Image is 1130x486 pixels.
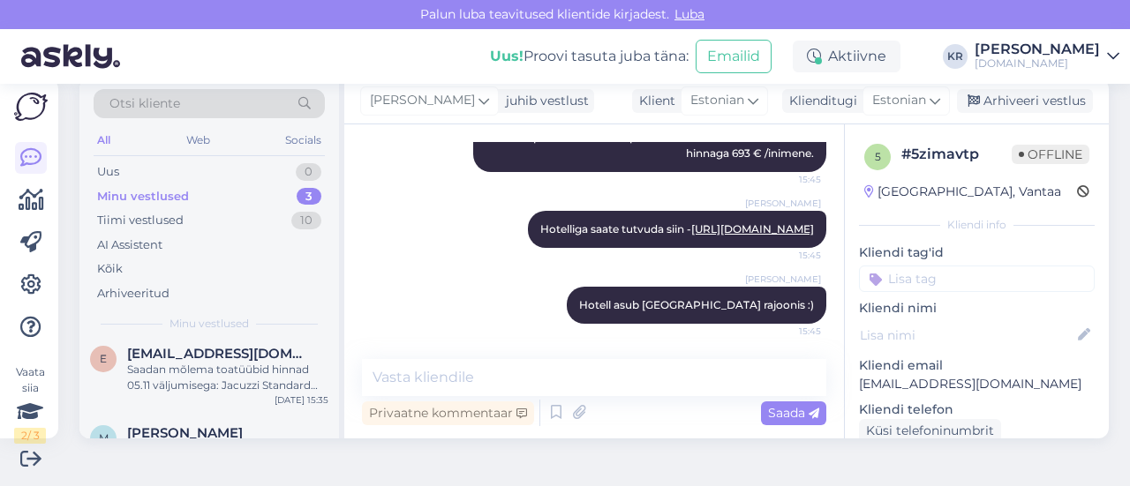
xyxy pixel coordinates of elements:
[768,405,819,421] span: Saada
[745,273,821,286] span: [PERSON_NAME]
[127,425,243,441] span: Mirjam Kaunissaar
[183,129,214,152] div: Web
[860,325,1074,345] input: Lisa nimi
[14,428,46,444] div: 2 / 3
[975,42,1119,71] a: [PERSON_NAME][DOMAIN_NAME]
[1012,145,1089,164] span: Offline
[97,285,169,303] div: Arhiveeritud
[859,419,1001,443] div: Küsi telefoninumbrit
[859,375,1095,393] p: [EMAIL_ADDRESS][DOMAIN_NAME]
[975,56,1100,71] div: [DOMAIN_NAME]
[490,48,524,64] b: Uus!
[859,217,1095,233] div: Kliendi info
[901,144,1012,165] div: # 5zimavtp
[127,362,328,393] div: Saadan mõlema toatüübid hinnad 05.11 väljumisega: Jacuzzi Standard Land View - 543 € /in Swim Up ...
[859,265,1095,292] input: Lisa tag
[94,129,114,152] div: All
[282,129,325,152] div: Socials
[691,222,814,236] a: [URL][DOMAIN_NAME]
[957,89,1093,113] div: Arhiveeri vestlus
[782,92,857,110] div: Klienditugi
[859,299,1095,318] p: Kliendi nimi
[109,94,180,113] span: Otsi kliente
[859,243,1095,262] p: Kliendi tag'id
[490,46,689,67] div: Proovi tasuta juba täna:
[297,188,321,206] div: 3
[755,325,821,338] span: 15:45
[943,44,968,69] div: KR
[859,400,1095,419] p: Kliendi telefon
[745,197,821,210] span: [PERSON_NAME]
[755,173,821,186] span: 15:45
[540,222,814,236] span: Hotelliga saate tutvuda siin -
[755,249,821,262] span: 15:45
[97,236,162,254] div: AI Assistent
[99,431,109,445] span: M
[97,188,189,206] div: Minu vestlused
[127,346,311,362] span: eliiskristina8@gmail.com
[362,401,534,425] div: Privaatne kommentaar
[975,42,1100,56] div: [PERSON_NAME]
[875,150,881,163] span: 5
[14,364,46,444] div: Vaata siia
[499,92,589,110] div: juhib vestlust
[669,6,710,22] span: Luba
[632,92,675,110] div: Klient
[690,91,744,110] span: Estonian
[100,352,107,365] span: e
[859,356,1095,375] p: Kliendi email
[579,298,814,311] span: Hotell asub [GEOGRAPHIC_DATA] rajoonis :)
[14,93,48,121] img: Askly Logo
[793,41,900,72] div: Aktiivne
[696,40,772,73] button: Emailid
[864,183,1061,201] div: [GEOGRAPHIC_DATA], Vantaa
[872,91,926,110] span: Estonian
[291,212,321,229] div: 10
[296,163,321,181] div: 0
[97,260,123,278] div: Kõik
[97,212,184,229] div: Tiimi vestlused
[97,163,119,181] div: Uus
[275,393,328,407] div: [DATE] 15:35
[169,316,249,332] span: Minu vestlused
[370,91,475,110] span: [PERSON_NAME]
